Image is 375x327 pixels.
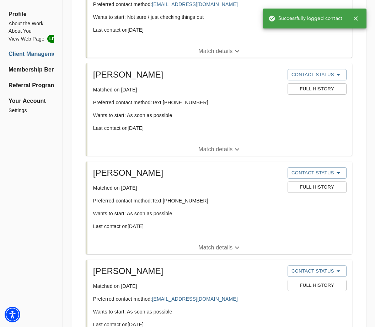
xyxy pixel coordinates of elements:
p: Matched on [DATE] [93,184,282,191]
button: Full History [288,280,347,291]
button: Match details [87,241,352,254]
p: Last contact on [DATE] [93,125,282,132]
button: Match details [87,143,352,156]
button: Full History [288,181,347,193]
button: Full History [288,83,347,95]
p: Match details [198,145,232,154]
p: Wants to start: As soon as possible [93,210,282,217]
p: Match details [198,47,232,56]
p: Wants to start: Not sure / just checking things out [93,14,282,21]
li: View Web Page [9,35,54,43]
span: LIVE [47,35,61,43]
a: Settings [9,107,54,114]
span: Your Account [9,97,54,105]
a: [EMAIL_ADDRESS][DOMAIN_NAME] [152,296,237,302]
p: Preferred contact method: Text [PHONE_NUMBER] [93,197,282,204]
a: Referral Program [9,81,54,90]
p: Wants to start: As soon as possible [93,308,282,315]
a: Membership Benefits [9,65,54,74]
span: Profile [9,10,54,19]
a: About You [9,27,54,35]
h5: [PERSON_NAME] [93,167,282,179]
p: Preferred contact method: [93,1,282,8]
span: Full History [291,85,343,93]
span: Contact Status [291,169,343,177]
a: [EMAIL_ADDRESS][DOMAIN_NAME] [152,1,237,7]
div: Accessibility Menu [5,307,20,322]
button: Contact Status [288,167,347,179]
p: Matched on [DATE] [93,86,282,93]
span: Full History [291,281,343,290]
a: Client Management [9,50,54,58]
span: Contact Status [291,267,343,275]
span: Successfully logged contact [268,15,342,22]
span: Contact Status [291,70,343,79]
a: View Web PageLIVE [9,35,54,43]
p: Last contact on [DATE] [93,223,282,230]
button: Contact Status [288,265,347,277]
p: Last contact on [DATE] [93,26,282,33]
button: Match details [87,45,352,58]
p: Matched on [DATE] [93,283,282,290]
span: Full History [291,183,343,191]
p: Wants to start: As soon as possible [93,112,282,119]
h5: [PERSON_NAME] [93,69,282,80]
button: Contact Status [288,69,347,80]
p: Preferred contact method: Text [PHONE_NUMBER] [93,99,282,106]
p: Match details [198,243,232,252]
h5: [PERSON_NAME] [93,265,282,277]
a: About the Work [9,20,54,27]
p: Preferred contact method: [93,295,282,302]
